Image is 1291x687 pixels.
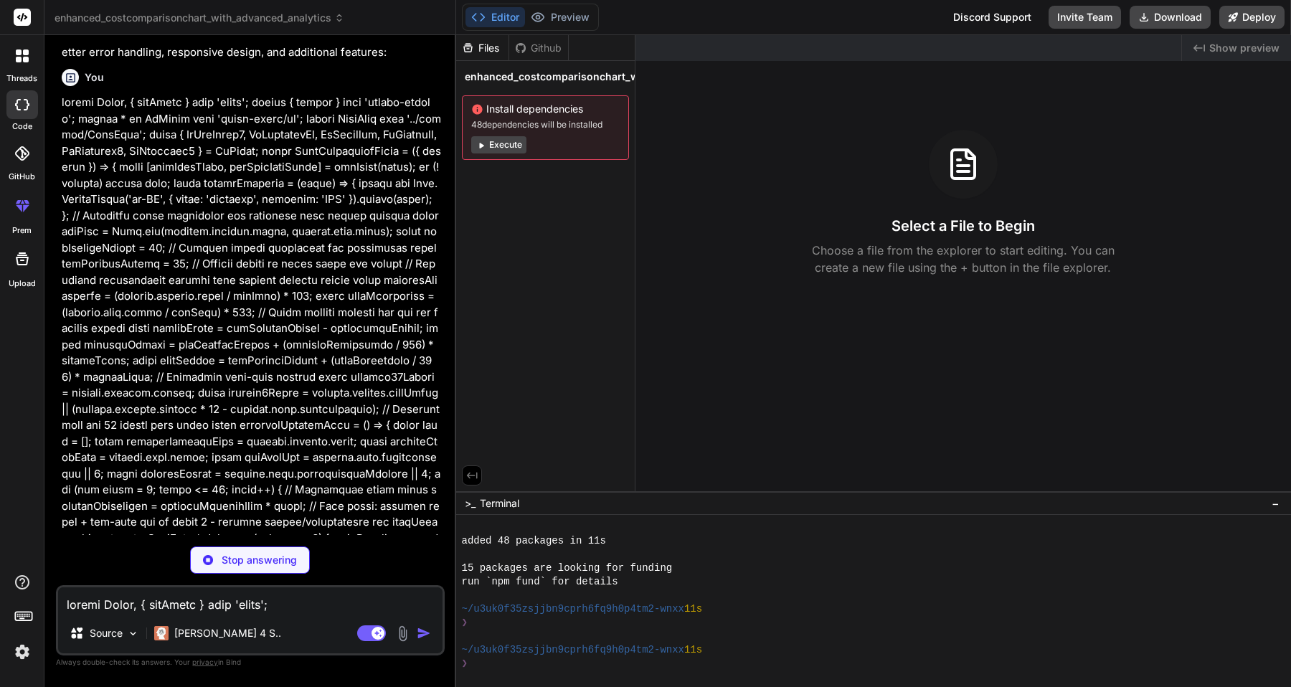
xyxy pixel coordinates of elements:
[12,120,32,133] label: code
[90,626,123,640] p: Source
[1219,6,1285,29] button: Deploy
[127,627,139,640] img: Pick Models
[462,616,468,630] span: ❯
[9,278,36,290] label: Upload
[55,11,344,25] span: enhanced_costcomparisonchart_with_advanced_analytics
[462,602,684,616] span: ~/u3uk0f35zsjjbn9cprh6fq9h0p4tm2-wnxx
[417,626,431,640] img: icon
[525,7,595,27] button: Preview
[684,602,702,616] span: 11s
[465,70,755,84] span: enhanced_costcomparisonchart_with_advanced_analytics
[10,640,34,664] img: settings
[1130,6,1211,29] button: Download
[471,119,620,131] span: 48 dependencies will be installed
[192,658,218,666] span: privacy
[465,496,476,511] span: >_
[465,7,525,27] button: Editor
[12,224,32,237] label: prem
[56,655,445,669] p: Always double-check its answers. Your in Bind
[684,643,702,657] span: 11s
[456,41,509,55] div: Files
[471,136,526,153] button: Execute
[480,496,519,511] span: Terminal
[154,626,169,640] img: Claude 4 Sonnet
[174,626,281,640] p: [PERSON_NAME] 4 S..
[462,643,684,657] span: ~/u3uk0f35zsjjbn9cprh6fq9h0p4tm2-wnxx
[9,171,35,183] label: GitHub
[85,70,104,85] h6: You
[509,41,568,55] div: Github
[462,575,618,589] span: run `npm fund` for details
[471,102,620,116] span: Install dependencies
[222,553,297,567] p: Stop answering
[394,625,411,642] img: attachment
[803,242,1124,276] p: Choose a file from the explorer to start editing. You can create a new file using the + button in...
[462,657,468,671] span: ❯
[1269,492,1282,515] button: −
[462,534,606,548] span: added 48 packages in 11s
[462,562,673,575] span: 15 packages are looking for funding
[945,6,1040,29] div: Discord Support
[6,72,37,85] label: threads
[1209,41,1280,55] span: Show preview
[892,216,1035,236] h3: Select a File to Begin
[1049,6,1121,29] button: Invite Team
[1272,496,1280,511] span: −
